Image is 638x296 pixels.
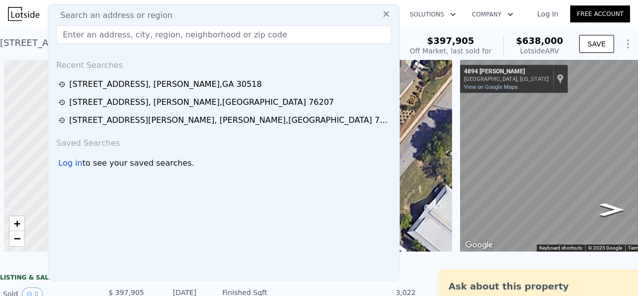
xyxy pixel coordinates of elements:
[410,46,491,56] div: Off Market, last sold for
[69,114,392,126] div: [STREET_ADDRESS][PERSON_NAME] , [PERSON_NAME] , [GEOGRAPHIC_DATA] 75452
[464,84,518,90] a: View on Google Maps
[14,217,20,230] span: +
[58,78,392,90] a: [STREET_ADDRESS], [PERSON_NAME],GA 30518
[516,46,563,56] div: Lotside ARV
[52,51,395,75] div: Recent Searches
[8,7,39,21] img: Lotside
[557,73,564,84] a: Show location on map
[58,96,392,108] a: [STREET_ADDRESS], [PERSON_NAME],[GEOGRAPHIC_DATA] 76207
[9,216,24,231] a: Zoom in
[69,96,334,108] div: [STREET_ADDRESS] , [PERSON_NAME] , [GEOGRAPHIC_DATA] 76207
[52,129,395,153] div: Saved Searches
[402,5,464,23] button: Solutions
[464,76,549,82] div: [GEOGRAPHIC_DATA], [US_STATE]
[464,68,549,76] div: 4894 [PERSON_NAME]
[82,157,194,169] span: to see your saved searches.
[579,35,614,53] button: SAVE
[449,280,628,294] div: Ask about this property
[52,9,172,21] span: Search an address or region
[588,245,622,251] span: © 2025 Google
[58,114,392,126] a: [STREET_ADDRESS][PERSON_NAME], [PERSON_NAME],[GEOGRAPHIC_DATA] 75452
[463,239,495,252] img: Google
[570,5,630,22] a: Free Account
[589,200,635,219] path: Go Northwest, Sterling Cl
[69,78,262,90] div: [STREET_ADDRESS] , [PERSON_NAME] , GA 30518
[14,232,20,245] span: −
[525,9,570,19] a: Log In
[539,245,582,252] button: Keyboard shortcuts
[58,157,82,169] div: Log in
[9,231,24,246] a: Zoom out
[618,34,638,54] button: Show Options
[464,5,521,23] button: Company
[516,35,563,46] span: $638,000
[56,25,391,43] input: Enter an address, city, region, neighborhood or zip code
[463,239,495,252] a: Open this area in Google Maps (opens a new window)
[427,35,475,46] span: $397,905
